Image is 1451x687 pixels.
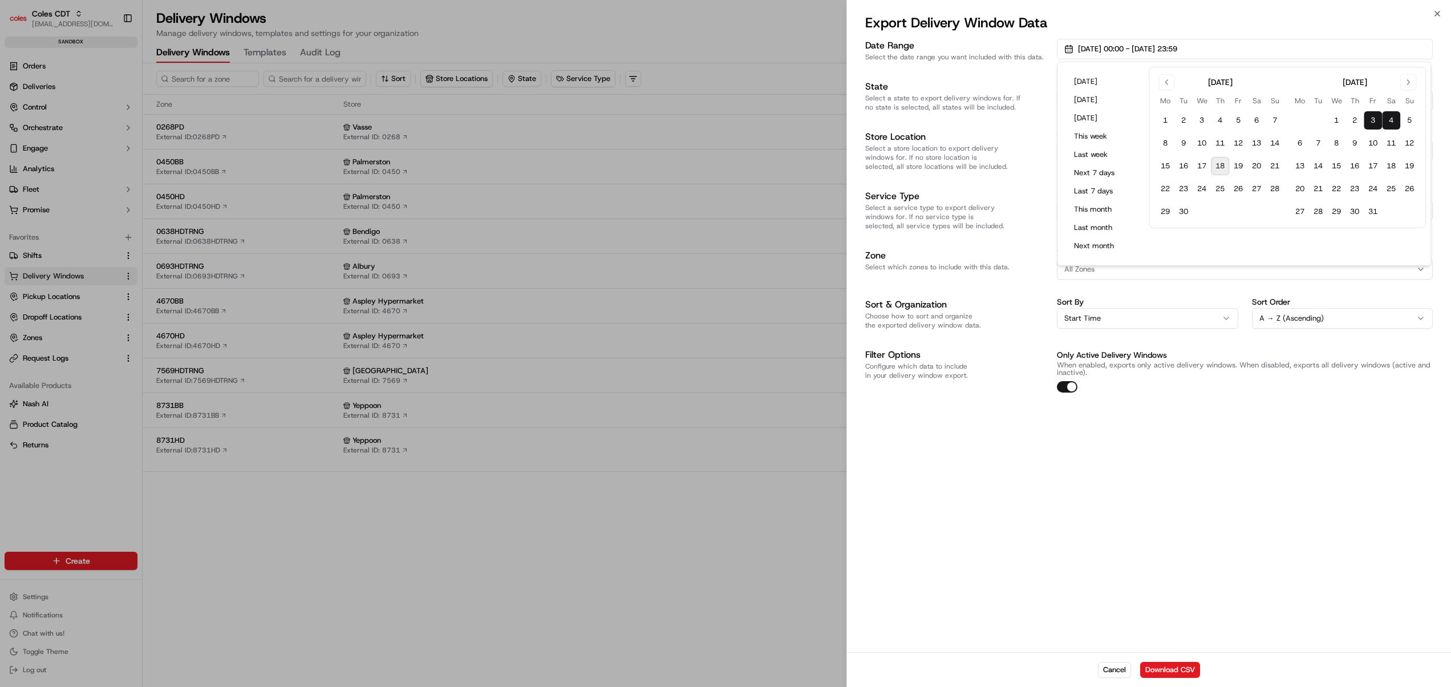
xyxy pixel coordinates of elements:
button: 8 [1156,134,1174,152]
button: 14 [1309,157,1327,175]
a: 📗Knowledge Base [7,161,92,182]
h3: Zone [865,249,1048,262]
button: 11 [1382,134,1400,152]
th: Saturday [1382,95,1400,107]
button: 15 [1327,157,1345,175]
label: Sort Order [1252,298,1433,306]
th: Wednesday [1327,95,1345,107]
button: Go to next month [1400,74,1416,90]
h3: Filter Options [865,348,1048,362]
button: 16 [1174,157,1193,175]
span: Knowledge Base [23,166,87,177]
button: 22 [1156,180,1174,198]
button: 7 [1309,134,1327,152]
div: Start new chat [39,110,187,121]
button: 9 [1345,134,1364,152]
button: 29 [1156,203,1174,221]
button: All Zones [1057,259,1433,280]
button: 22 [1327,180,1345,198]
button: 14 [1266,134,1284,152]
button: 7 [1266,111,1284,130]
button: 1 [1327,111,1345,130]
button: 2 [1174,111,1193,130]
h3: Store Location [865,130,1048,144]
button: 2 [1345,111,1364,130]
button: 20 [1291,180,1309,198]
th: Thursday [1345,95,1364,107]
button: Last month [1069,220,1137,236]
button: 4 [1382,111,1400,130]
button: 19 [1229,157,1247,175]
h3: Sort & Organization [865,298,1048,312]
button: 17 [1193,157,1211,175]
button: [DATE] [1069,92,1137,108]
button: 23 [1345,180,1364,198]
button: 25 [1382,180,1400,198]
th: Friday [1364,95,1382,107]
button: 28 [1266,180,1284,198]
button: 26 [1229,180,1247,198]
th: Sunday [1266,95,1284,107]
th: Tuesday [1174,95,1193,107]
button: Download CSV [1140,662,1200,678]
th: Thursday [1211,95,1229,107]
label: Only Active Delivery Windows [1057,350,1167,360]
button: Start new chat [194,113,208,127]
button: 6 [1291,134,1309,152]
button: 5 [1229,111,1247,130]
button: 20 [1247,157,1266,175]
button: 29 [1327,203,1345,221]
img: 1736555255976-a54dd68f-1ca7-489b-9aae-adbdc363a1c4 [11,110,32,130]
th: Friday [1229,95,1247,107]
button: This week [1069,128,1137,144]
button: 31 [1364,203,1382,221]
p: Choose how to sort and organize the exported delivery window data. [865,312,1048,330]
th: Monday [1291,95,1309,107]
button: Cancel [1098,662,1131,678]
button: Last week [1069,147,1137,163]
p: Configure which data to include in your delivery window export. [865,362,1048,380]
h2: Export Delivery Window Data [865,14,1433,32]
p: Welcome 👋 [11,46,208,64]
button: 9 [1174,134,1193,152]
button: 25 [1211,180,1229,198]
p: Select a state to export delivery windows for. If no state is selected, all states will be included. [865,94,1048,112]
button: [DATE] [1069,74,1137,90]
button: 10 [1193,134,1211,152]
div: 📗 [11,167,21,176]
th: Saturday [1247,95,1266,107]
button: 18 [1382,157,1400,175]
button: 21 [1309,180,1327,198]
p: Select a store location to export delivery windows for. If no store location is selected, all sto... [865,144,1048,171]
p: When enabled, exports only active delivery windows. When disabled, exports all delivery windows (... [1057,362,1433,377]
button: 13 [1291,157,1309,175]
span: [DATE] 00:00 - [DATE] 23:59 [1078,44,1177,54]
button: 15 [1156,157,1174,175]
a: 💻API Documentation [92,161,188,182]
button: 4 [1211,111,1229,130]
th: Sunday [1400,95,1418,107]
button: [DATE] [1069,110,1137,126]
img: Nash [11,12,34,35]
button: 5 [1400,111,1418,130]
button: 26 [1400,180,1418,198]
button: Go to previous month [1158,74,1174,90]
div: [DATE] [1208,76,1233,88]
button: 24 [1193,180,1211,198]
button: 23 [1174,180,1193,198]
span: API Documentation [108,166,183,177]
div: We're available if you need us! [39,121,144,130]
button: 6 [1247,111,1266,130]
button: Next 7 days [1069,165,1137,181]
button: 27 [1291,203,1309,221]
button: 28 [1309,203,1327,221]
button: 3 [1364,111,1382,130]
button: 11 [1211,134,1229,152]
button: This month [1069,201,1137,217]
label: Sort By [1057,298,1238,306]
button: 10 [1364,134,1382,152]
button: 19 [1400,157,1418,175]
button: 12 [1229,134,1247,152]
div: [DATE] [1343,76,1367,88]
button: 30 [1174,203,1193,221]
